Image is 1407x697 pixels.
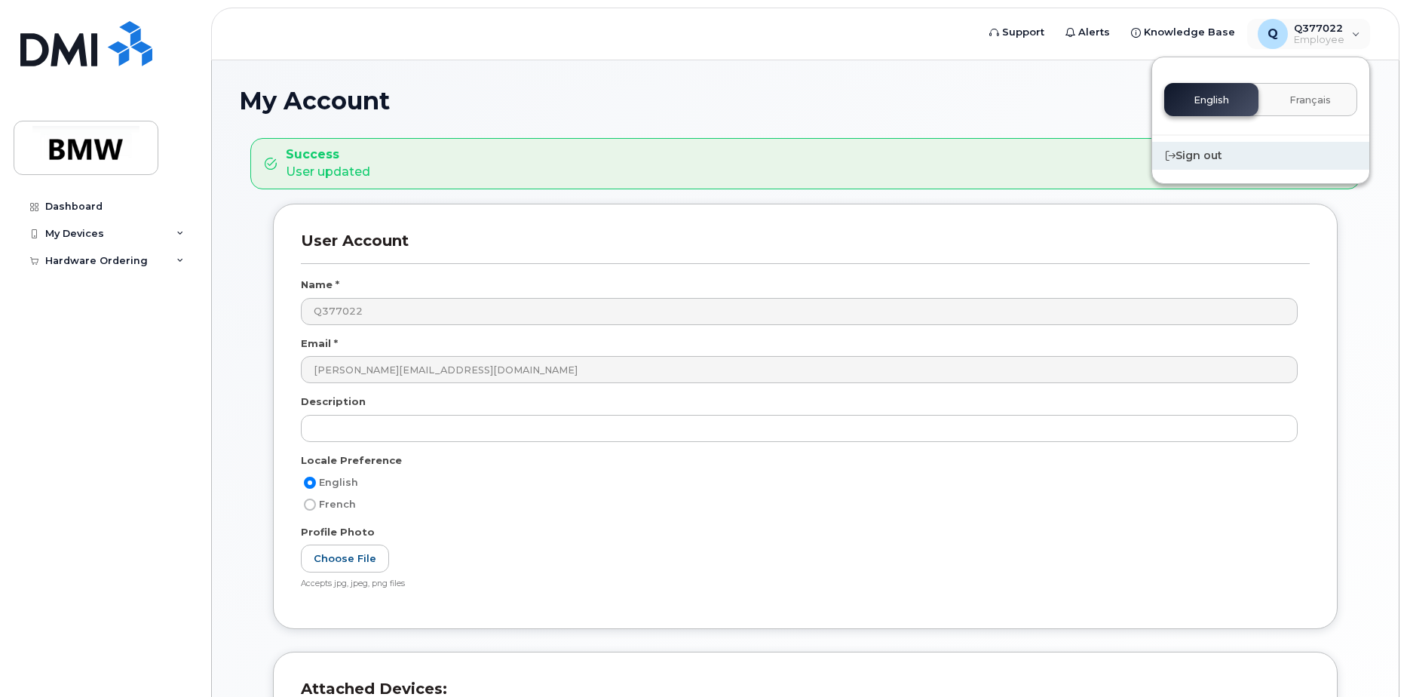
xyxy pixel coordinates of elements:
label: Description [301,395,366,409]
label: Name * [301,278,339,292]
div: Sign out [1152,142,1369,170]
h3: User Account [301,232,1310,264]
label: Email * [301,336,338,351]
span: Français [1289,94,1331,106]
div: User updated [286,146,370,181]
input: French [304,499,316,511]
h1: My Account [239,88,1372,114]
label: Locale Preference [301,453,402,468]
input: English [304,477,316,489]
div: Accepts jpg, jpeg, png files [301,579,1298,590]
strong: Success [286,146,370,164]
label: Choose File [301,545,389,573]
span: English [319,477,358,488]
span: French [319,499,356,510]
iframe: Messenger Launcher [1341,631,1396,686]
label: Profile Photo [301,525,375,539]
